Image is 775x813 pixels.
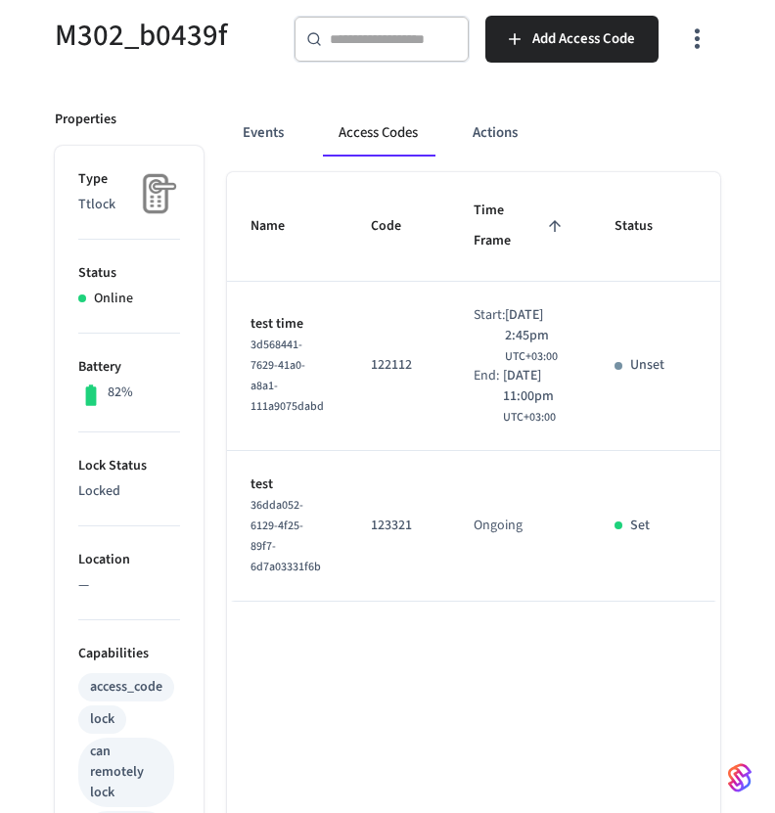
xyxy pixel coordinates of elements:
img: Placeholder Lock Image [131,169,180,218]
div: Start: [474,305,505,366]
span: Status [615,211,678,242]
p: Type [78,169,180,190]
div: lock [90,709,114,730]
h5: M302_b0439f [55,16,270,56]
div: End: [474,366,503,427]
td: Ongoing [450,451,591,602]
p: Locked [78,481,180,502]
span: 36dda052-6129-4f25-89f7-6d7a03331f6b [251,497,321,575]
p: 123321 [371,516,427,536]
span: UTC+03:00 [505,348,558,366]
span: [DATE] 2:45pm [505,305,568,346]
div: ant example [227,110,720,157]
button: Events [227,110,299,157]
span: Time Frame [474,196,568,257]
p: 82% [108,383,133,403]
p: Online [94,289,133,309]
button: Actions [457,110,533,157]
p: Unset [630,355,664,376]
button: Access Codes [323,110,433,157]
p: Properties [55,110,116,130]
div: Asia/Riyadh [503,366,568,427]
span: 3d568441-7629-41a0-a8a1-111a9075dabd [251,337,324,415]
img: SeamLogoGradient.69752ec5.svg [728,762,752,793]
p: 122112 [371,355,427,376]
span: Add Access Code [532,26,635,52]
span: Name [251,211,310,242]
div: can remotely lock [90,742,162,803]
p: — [78,575,180,596]
p: test [251,474,324,495]
span: Code [371,211,427,242]
button: Add Access Code [485,16,659,63]
div: access_code [90,677,162,698]
p: Capabilities [78,644,180,664]
p: Ttlock [78,195,180,215]
span: [DATE] 11:00pm [503,366,568,407]
span: UTC+03:00 [503,409,556,427]
p: Set [630,516,650,536]
p: test time [251,314,324,335]
p: Location [78,550,180,570]
p: Battery [78,357,180,378]
div: Asia/Riyadh [505,305,568,366]
p: Lock Status [78,456,180,476]
p: Status [78,263,180,284]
